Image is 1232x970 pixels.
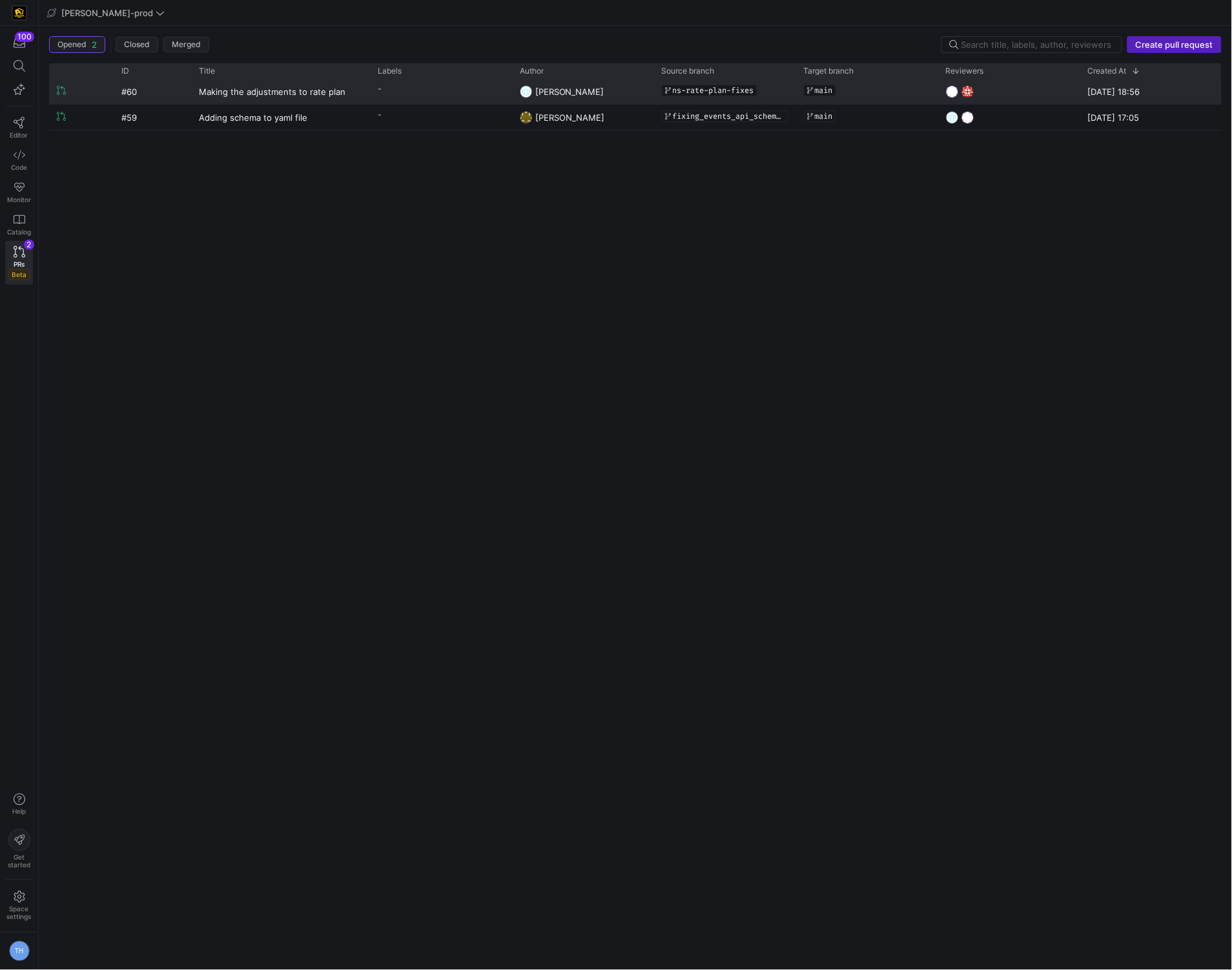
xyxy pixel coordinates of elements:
[5,241,33,285] a: PRsBeta2
[8,854,30,869] span: Get started
[14,260,25,268] span: PRs
[5,788,33,821] button: Help
[815,86,833,95] span: main
[5,824,33,874] button: Getstarted
[1136,39,1213,50] span: Create pull request
[520,111,533,124] img: https://secure.gravatar.com/avatar/332e4ab4f8f73db06c2cf0bfcf19914be04f614aded7b53ca0c4fd3e75c0e2...
[114,79,191,104] div: #60
[5,176,33,209] a: Monitor
[5,885,33,927] a: Spacesettings
[804,67,854,76] span: Target branch
[5,938,33,965] button: TH
[815,112,833,121] span: main
[5,31,33,54] button: 100
[199,67,215,76] span: Title
[15,32,34,42] div: 100
[662,67,715,76] span: Source branch
[9,941,30,962] div: TH
[1080,79,1222,104] div: [DATE] 18:56
[673,86,754,95] span: ns-rate-plan-fixes
[378,67,402,76] span: Labels
[961,85,974,98] img: https://secure.gravatar.com/avatar/06bbdcc80648188038f39f089a7f59ad47d850d77952c7f0d8c4f0bc45aa9b...
[7,905,32,921] span: Space settings
[24,240,34,250] div: 2
[535,112,604,123] span: [PERSON_NAME]
[5,209,33,241] a: Catalog
[378,85,382,93] span: -
[1080,105,1222,130] div: [DATE] 17:05
[5,144,33,176] a: Code
[163,37,209,52] button: Merged
[199,105,307,129] span: Adding schema to yaml file
[199,79,362,103] a: Making the adjustments to rate plan
[199,79,345,103] span: Making the adjustments to rate plan
[1127,36,1222,53] button: Create pull request
[7,228,31,236] span: Catalog
[535,87,604,97] span: [PERSON_NAME]
[378,110,382,119] span: -
[10,131,28,139] span: Editor
[520,85,533,98] img: https://secure.gravatar.com/avatar/93624b85cfb6a0d6831f1d6e8dbf2768734b96aa2308d2c902a4aae71f619b...
[124,40,150,49] span: Closed
[946,67,984,76] span: Reviewers
[11,163,27,171] span: Code
[92,39,97,50] span: 2
[121,67,129,76] span: ID
[673,112,785,121] span: fixing_events_api_schema_name
[61,8,153,18] span: [PERSON_NAME]-prod
[520,67,544,76] span: Author
[11,808,27,816] span: Help
[5,2,33,24] a: https://storage.googleapis.com/y42-prod-data-exchange/images/uAsz27BndGEK0hZWDFeOjoxA7jCwgK9jE472...
[44,5,168,21] button: [PERSON_NAME]-prod
[57,40,87,49] span: Opened
[5,112,33,144] a: Editor
[961,111,974,124] img: https://secure.gravatar.com/avatar/6b4265c8d3a00b0abe75aebaeeb22b389583612fcc94042bc97c5c48c00bba...
[1088,67,1127,76] span: Created At
[961,39,1114,50] input: Search title, labels, author, reviewers
[114,105,191,130] div: #59
[199,105,362,129] a: Adding schema to yaml file
[8,269,30,280] span: Beta
[116,37,158,52] button: Closed
[13,6,26,19] img: https://storage.googleapis.com/y42-prod-data-exchange/images/uAsz27BndGEK0hZWDFeOjoxA7jCwgK9jE472...
[49,36,105,53] button: Opened2
[946,85,959,98] img: https://secure.gravatar.com/avatar/6b4265c8d3a00b0abe75aebaeeb22b389583612fcc94042bc97c5c48c00bba...
[172,40,201,49] span: Merged
[7,196,31,203] span: Monitor
[946,111,959,124] img: https://secure.gravatar.com/avatar/93624b85cfb6a0d6831f1d6e8dbf2768734b96aa2308d2c902a4aae71f619b...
